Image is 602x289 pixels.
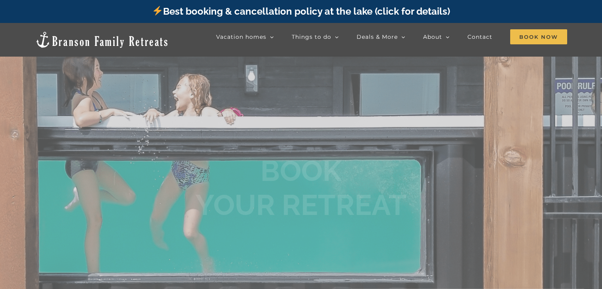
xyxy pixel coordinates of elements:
span: About [423,34,442,40]
a: Deals & More [357,29,405,45]
a: Best booking & cancellation policy at the lake (click for details) [152,6,450,17]
a: Vacation homes [216,29,274,45]
a: About [423,29,450,45]
span: Things to do [292,34,331,40]
img: ⚡️ [153,6,162,15]
b: BOOK YOUR RETREAT [196,154,406,222]
a: Things to do [292,29,339,45]
span: Vacation homes [216,34,266,40]
span: Deals & More [357,34,398,40]
a: Book Now [510,29,567,45]
img: Branson Family Retreats Logo [35,31,169,49]
nav: Main Menu [216,29,567,45]
a: Contact [467,29,492,45]
span: Contact [467,34,492,40]
span: Book Now [510,29,567,44]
